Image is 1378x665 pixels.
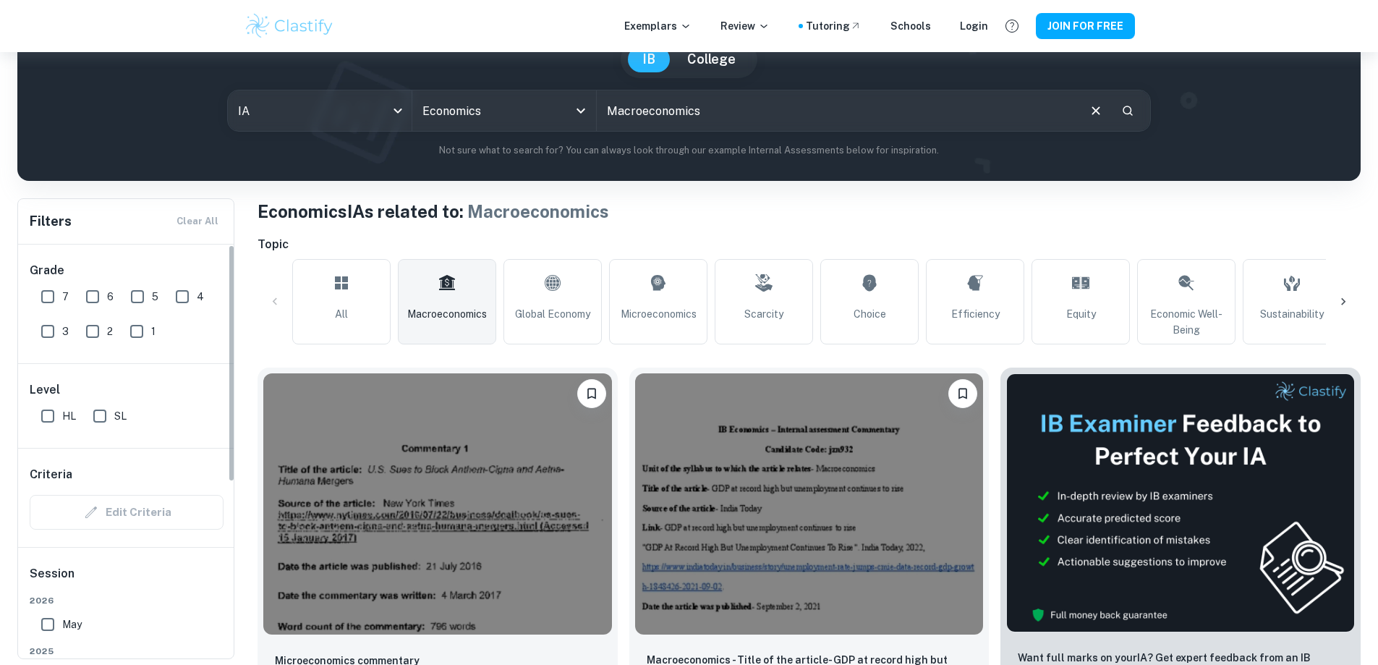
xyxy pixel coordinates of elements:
[624,18,692,34] p: Exemplars
[30,211,72,232] h6: Filters
[948,379,977,408] button: Please log in to bookmark exemplars
[744,306,783,322] span: Scarcity
[197,289,204,305] span: 4
[407,306,487,322] span: Macroeconomics
[62,323,69,339] span: 3
[30,645,224,658] span: 2025
[806,18,862,34] a: Tutoring
[30,262,224,279] h6: Grade
[1082,97,1110,124] button: Clear
[1006,373,1355,632] img: Thumbnail
[335,306,348,322] span: All
[673,46,750,72] button: College
[628,46,670,72] button: IB
[29,143,1349,158] p: Not sure what to search for? You can always look through our example Internal Assessments below f...
[890,18,931,34] a: Schools
[1144,306,1229,338] span: Economic Well-Being
[228,90,412,131] div: IA
[263,373,612,635] img: Economics IA example thumbnail: Microeconomics commentary
[30,565,224,594] h6: Session
[720,18,770,34] p: Review
[1260,306,1324,322] span: Sustainability
[1036,13,1135,39] button: JOIN FOR FREE
[635,373,984,635] img: Economics IA example thumbnail: Macroeconomics - Title of the article- G
[30,381,224,399] h6: Level
[515,306,590,322] span: Global Economy
[62,617,82,632] span: May
[577,379,606,408] button: Please log in to bookmark exemplars
[62,289,69,305] span: 7
[107,289,114,305] span: 6
[62,408,76,424] span: HL
[244,12,336,41] img: Clastify logo
[152,289,158,305] span: 5
[1115,98,1140,123] button: Search
[30,495,224,530] div: Criteria filters are unavailable when searching by topic
[107,323,113,339] span: 2
[114,408,127,424] span: SL
[597,90,1076,131] input: E.g. smoking and tax, tariffs, global economy...
[1066,306,1096,322] span: Equity
[854,306,886,322] span: Choice
[467,201,609,221] span: Macroeconomics
[621,306,697,322] span: Microeconomics
[151,323,156,339] span: 1
[1000,14,1024,38] button: Help and Feedback
[258,236,1361,253] h6: Topic
[258,198,1361,224] h1: Economics IAs related to:
[571,101,591,121] button: Open
[30,466,72,483] h6: Criteria
[30,594,224,607] span: 2026
[951,306,1000,322] span: Efficiency
[960,18,988,34] a: Login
